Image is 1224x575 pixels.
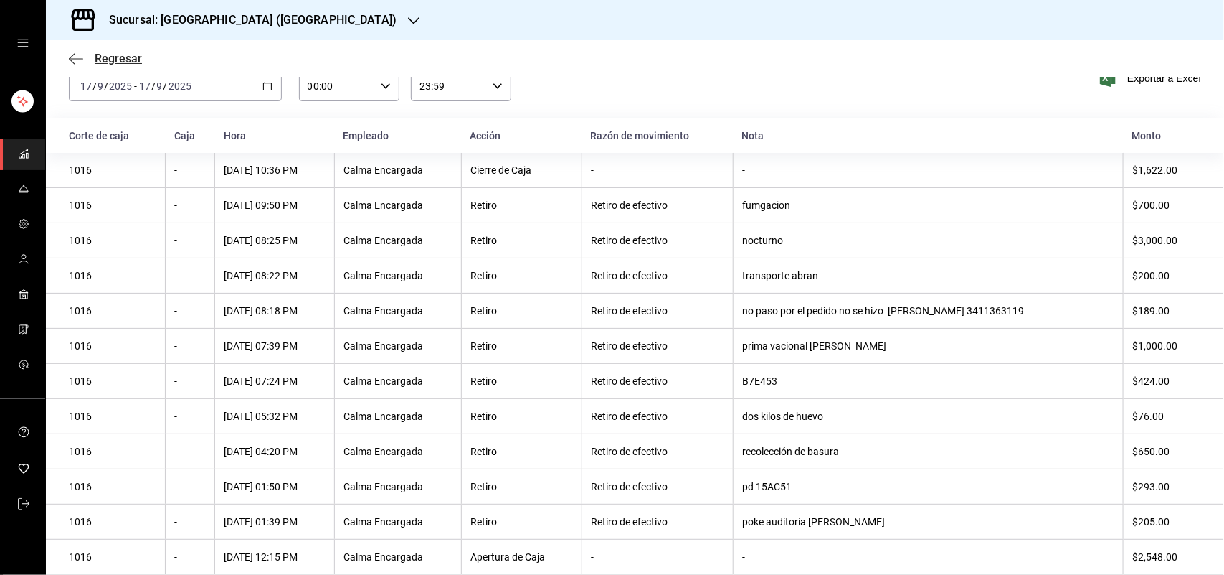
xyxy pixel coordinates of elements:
div: - [174,200,206,211]
input: -- [80,80,92,92]
span: - [134,80,137,92]
div: [DATE] 04:20 PM [224,446,326,457]
span: / [151,80,156,92]
div: - [174,305,206,317]
div: 1016 [69,200,156,211]
div: [DATE] 07:24 PM [224,375,326,387]
div: - [591,551,724,563]
div: 1016 [69,446,156,457]
div: dos kilos de huevo [742,411,1114,422]
div: Acción [470,130,574,141]
div: - [174,270,206,281]
div: nocturno [742,235,1114,246]
span: / [92,80,97,92]
div: Retiro de efectivo [591,446,724,457]
div: Retiro [470,270,573,281]
div: Retiro [470,375,573,387]
div: Empleado [343,130,452,141]
div: - [174,446,206,457]
div: Monto [1132,130,1201,141]
div: Retiro de efectivo [591,270,724,281]
div: Nota [742,130,1115,141]
div: Retiro [470,411,573,422]
input: -- [156,80,163,92]
input: ---- [108,80,133,92]
div: - [174,164,206,176]
div: Retiro de efectivo [591,340,724,352]
div: [DATE] 12:15 PM [224,551,326,563]
div: Retiro [470,200,573,211]
div: Retiro [470,516,573,528]
div: 1016 [69,551,156,563]
div: Retiro [470,340,573,352]
div: Apertura de Caja [470,551,573,563]
div: $650.00 [1132,446,1201,457]
div: no paso por el pedido no se hizo [PERSON_NAME] 3411363119 [742,305,1114,317]
div: Hora [224,130,326,141]
button: open drawer [17,37,29,49]
div: $76.00 [1132,411,1201,422]
h3: Sucursal: [GEOGRAPHIC_DATA] ([GEOGRAPHIC_DATA]) [98,11,397,29]
div: - [174,516,206,528]
div: Calma Encargada [343,481,452,492]
div: Retiro [470,446,573,457]
div: [DATE] 07:39 PM [224,340,326,352]
div: - [174,235,206,246]
div: 1016 [69,305,156,317]
div: $700.00 [1132,200,1201,211]
div: B7E453 [742,375,1114,387]
div: Calma Encargada [343,551,452,563]
div: transporte abran [742,270,1114,281]
div: [DATE] 08:18 PM [224,305,326,317]
div: $200.00 [1132,270,1201,281]
div: [DATE] 08:22 PM [224,270,326,281]
div: Retiro de efectivo [591,481,724,492]
div: Retiro [470,235,573,246]
div: [DATE] 05:32 PM [224,411,326,422]
div: Calma Encargada [343,375,452,387]
div: Retiro de efectivo [591,516,724,528]
input: -- [138,80,151,92]
div: Calma Encargada [343,411,452,422]
div: Corte de caja [69,130,157,141]
div: - [174,340,206,352]
span: / [163,80,168,92]
div: - [174,551,206,563]
div: Calma Encargada [343,340,452,352]
button: Exportar a Excel [1103,70,1201,87]
div: Retiro de efectivo [591,305,724,317]
div: [DATE] 01:50 PM [224,481,326,492]
div: $293.00 [1132,481,1201,492]
div: $424.00 [1132,375,1201,387]
div: pd 15AC51 [742,481,1114,492]
div: $1,000.00 [1132,340,1201,352]
div: Retiro de efectivo [591,200,724,211]
div: prima vacional [PERSON_NAME] [742,340,1114,352]
span: / [104,80,108,92]
div: - [591,164,724,176]
div: fumgacion [742,200,1114,211]
div: Retiro de efectivo [591,235,724,246]
span: Regresar [95,52,142,65]
div: 1016 [69,270,156,281]
div: - [174,375,206,387]
div: Calma Encargada [343,200,452,211]
div: poke auditoría [PERSON_NAME] [742,516,1114,528]
div: - [174,481,206,492]
div: Razón de movimiento [591,130,725,141]
div: Retiro [470,305,573,317]
div: $205.00 [1132,516,1201,528]
div: Calma Encargada [343,305,452,317]
div: $3,000.00 [1132,235,1201,246]
div: Calma Encargada [343,235,452,246]
div: [DATE] 09:50 PM [224,200,326,211]
div: [DATE] 01:39 PM [224,516,326,528]
div: [DATE] 08:25 PM [224,235,326,246]
div: Calma Encargada [343,164,452,176]
div: Retiro de efectivo [591,411,724,422]
div: 1016 [69,516,156,528]
div: recolección de basura [742,446,1114,457]
div: 1016 [69,235,156,246]
div: 1016 [69,481,156,492]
